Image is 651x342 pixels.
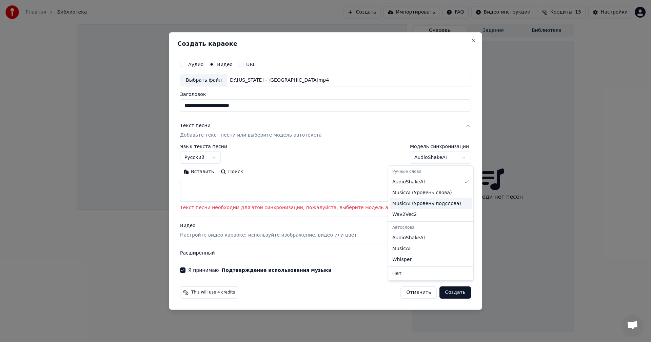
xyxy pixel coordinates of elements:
[392,200,461,207] span: MusicAI ( Уровень подслова )
[392,189,452,196] span: MusicAI ( Уровень слова )
[392,179,425,185] span: AudioShakeAI
[392,211,417,218] span: Wav2Vec2
[392,256,412,263] span: Whisper
[392,245,411,252] span: MusicAI
[392,235,425,241] span: AudioShakeAI
[392,270,401,277] span: Нет
[390,167,472,177] div: Ручные слова
[390,223,472,233] div: Автослова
